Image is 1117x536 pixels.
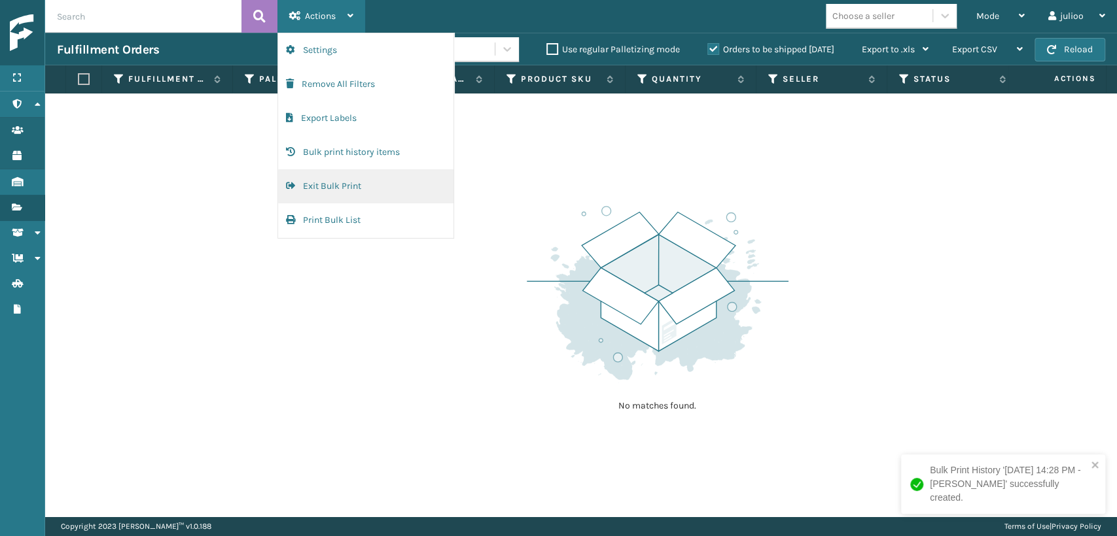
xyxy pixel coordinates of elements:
[57,42,159,58] h3: Fulfillment Orders
[1012,68,1103,90] span: Actions
[832,9,895,23] div: Choose a seller
[652,73,731,85] label: Quantity
[278,101,453,135] button: Export Labels
[783,73,862,85] label: Seller
[976,10,999,22] span: Mode
[952,44,997,55] span: Export CSV
[913,73,993,85] label: Status
[521,73,600,85] label: Product SKU
[278,135,453,169] button: Bulk print history items
[259,73,338,85] label: Pallet Name
[1091,460,1100,472] button: close
[61,516,211,536] p: Copyright 2023 [PERSON_NAME]™ v 1.0.188
[10,14,128,52] img: logo
[278,169,453,203] button: Exit Bulk Print
[278,203,453,237] button: Print Bulk List
[278,67,453,101] button: Remove All Filters
[305,10,336,22] span: Actions
[930,463,1087,505] div: Bulk Print History '[DATE] 14:28 PM - [PERSON_NAME]' successfully created.
[278,33,453,67] button: Settings
[128,73,207,85] label: Fulfillment Order Id
[1035,38,1105,61] button: Reload
[862,44,915,55] span: Export to .xls
[707,44,834,55] label: Orders to be shipped [DATE]
[546,44,680,55] label: Use regular Palletizing mode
